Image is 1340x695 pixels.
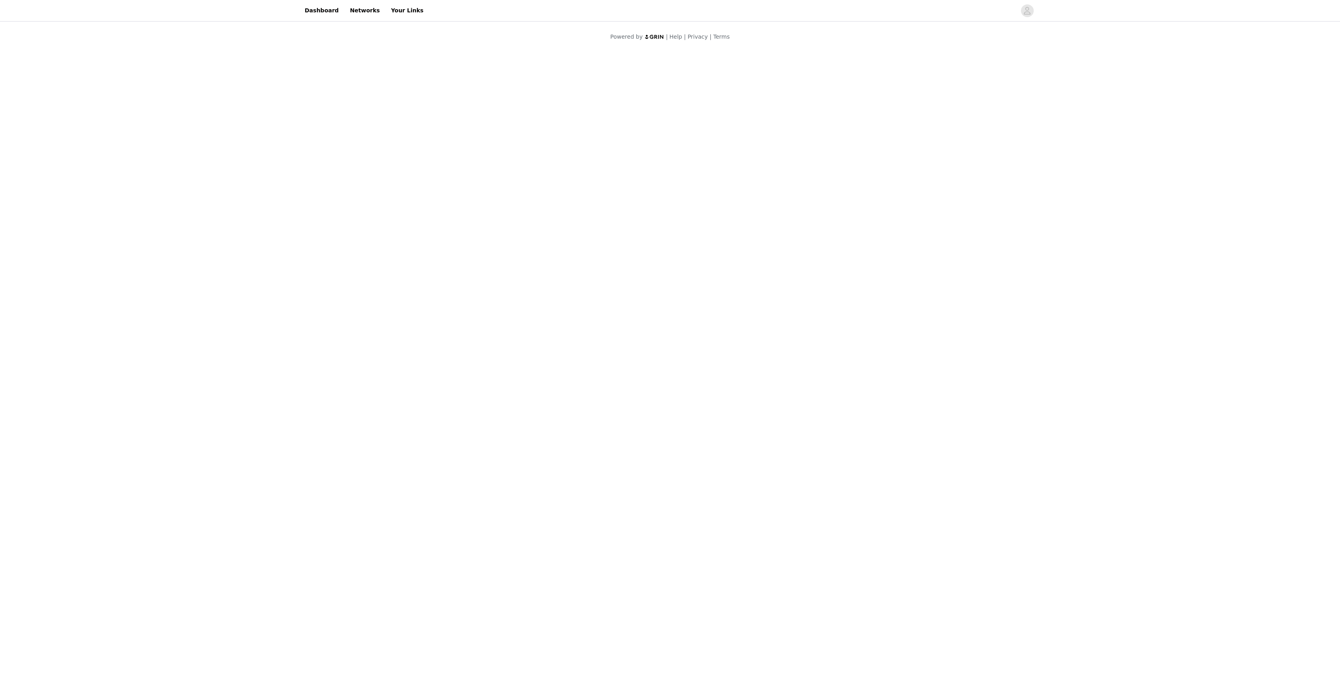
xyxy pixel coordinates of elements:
span: Powered by [610,33,642,40]
a: Your Links [386,2,428,20]
a: Privacy [688,33,708,40]
div: avatar [1023,4,1031,17]
a: Help [670,33,682,40]
a: Terms [713,33,729,40]
span: | [666,33,668,40]
img: logo [644,34,664,39]
span: | [709,33,711,40]
a: Dashboard [300,2,343,20]
a: Networks [345,2,384,20]
span: | [684,33,686,40]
